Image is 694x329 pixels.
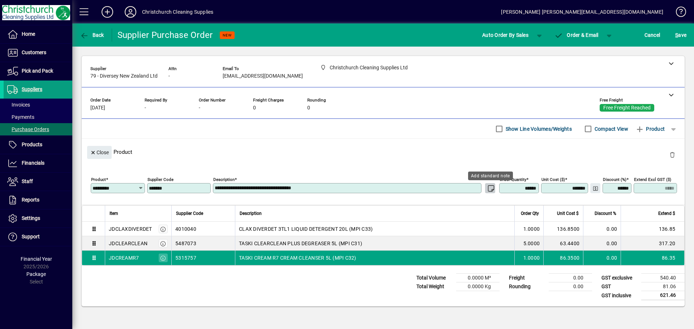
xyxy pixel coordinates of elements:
td: 136.85 [621,222,684,236]
span: NEW [223,33,232,38]
span: [EMAIL_ADDRESS][DOMAIN_NAME] [223,73,303,79]
span: Close [90,147,109,159]
button: Auto Order By Sales [479,29,532,42]
span: Financial Year [21,256,52,262]
a: Purchase Orders [4,123,72,135]
button: Profile [119,5,142,18]
span: - [168,73,170,79]
td: 5.0000 [514,236,543,251]
span: Staff [22,178,33,184]
a: Home [4,25,72,43]
app-page-header-button: Close [85,149,113,155]
span: Unit Cost $ [557,209,579,217]
td: 621.46 [641,291,685,300]
div: Christchurch Cleaning Supplies [142,6,213,18]
td: 81.06 [641,282,685,291]
td: 5315757 [171,251,235,265]
span: Discount % [595,209,616,217]
span: Supplier Code [176,209,203,217]
span: Free Freight Reached [603,105,651,111]
a: Reports [4,191,72,209]
div: Supplier Purchase Order [117,29,213,41]
button: Save [673,29,688,42]
div: Add standard note [468,172,513,180]
span: Support [22,234,40,239]
td: 540.40 [641,274,685,282]
span: Purchase Orders [7,126,49,132]
td: 136.8500 [543,222,583,236]
td: 63.4400 [543,236,583,251]
span: Home [22,31,35,37]
td: 0.00 [583,236,621,251]
div: JDCREAMR7 [109,254,139,261]
button: Close [87,146,112,159]
span: - [145,105,146,111]
td: 0.0000 M³ [456,274,500,282]
a: Support [4,228,72,246]
span: Customers [22,49,46,55]
span: - [199,105,200,111]
td: 86.3500 [543,251,583,265]
td: GST exclusive [598,274,641,282]
mat-label: Product [91,177,106,182]
div: JDCLEARCLEAN [109,240,147,247]
span: Products [22,142,42,147]
span: Order Qty [521,209,539,217]
button: Product [632,122,668,135]
td: GST [598,282,641,291]
span: Extend $ [658,209,675,217]
app-page-header-button: Delete [664,151,681,158]
span: Description [240,209,262,217]
span: CLAX DIVERDET 3TL1 LIQUID DETERGENT 20L (MPI C33) [239,225,373,233]
span: ave [675,29,686,41]
span: Pick and Pack [22,68,53,74]
a: Settings [4,209,72,228]
span: Item [110,209,118,217]
span: Payments [7,114,34,120]
span: Suppliers [22,86,42,92]
span: 0 [253,105,256,111]
app-page-header-button: Back [72,29,112,42]
span: TASKI CLEARCLEAN PLUS DEGREASER 5L (MPI C31) [239,240,362,247]
span: Reports [22,197,39,203]
td: 0.0000 Kg [456,282,500,291]
td: 0.00 [583,251,621,265]
label: Compact View [593,125,628,133]
td: 5487073 [171,236,235,251]
a: Staff [4,173,72,191]
td: 0.00 [549,274,592,282]
span: Product [635,123,665,135]
a: Knowledge Base [671,1,685,25]
span: Package [26,271,46,277]
button: Add [96,5,119,18]
span: Cancel [644,29,660,41]
button: Back [78,29,106,42]
span: Financials [22,160,44,166]
td: GST inclusive [598,291,641,300]
a: Products [4,136,72,154]
td: 4010040 [171,222,235,236]
td: Rounding [505,282,549,291]
td: 0.00 [549,282,592,291]
span: TASKI CREAM R7 CREAM CLEANSER 5L (MPI C32) [239,254,356,261]
mat-label: Description [213,177,235,182]
td: Total Weight [413,282,456,291]
td: Total Volume [413,274,456,282]
span: Auto Order By Sales [482,29,528,41]
div: [PERSON_NAME] [PERSON_NAME][EMAIL_ADDRESS][DOMAIN_NAME] [501,6,663,18]
a: Invoices [4,99,72,111]
td: Freight [505,274,549,282]
mat-label: Extend excl GST ($) [634,177,671,182]
a: Payments [4,111,72,123]
button: Order & Email [551,29,602,42]
td: 1.0000 [514,251,543,265]
span: Back [80,32,104,38]
mat-label: Supplier Code [147,177,173,182]
label: Show Line Volumes/Weights [504,125,572,133]
a: Customers [4,44,72,62]
button: Cancel [643,29,662,42]
span: 79 - Diversey New Zealand Ltd [90,73,158,79]
td: 0.00 [583,222,621,236]
mat-label: Discount (%) [603,177,626,182]
span: Order & Email [554,32,599,38]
